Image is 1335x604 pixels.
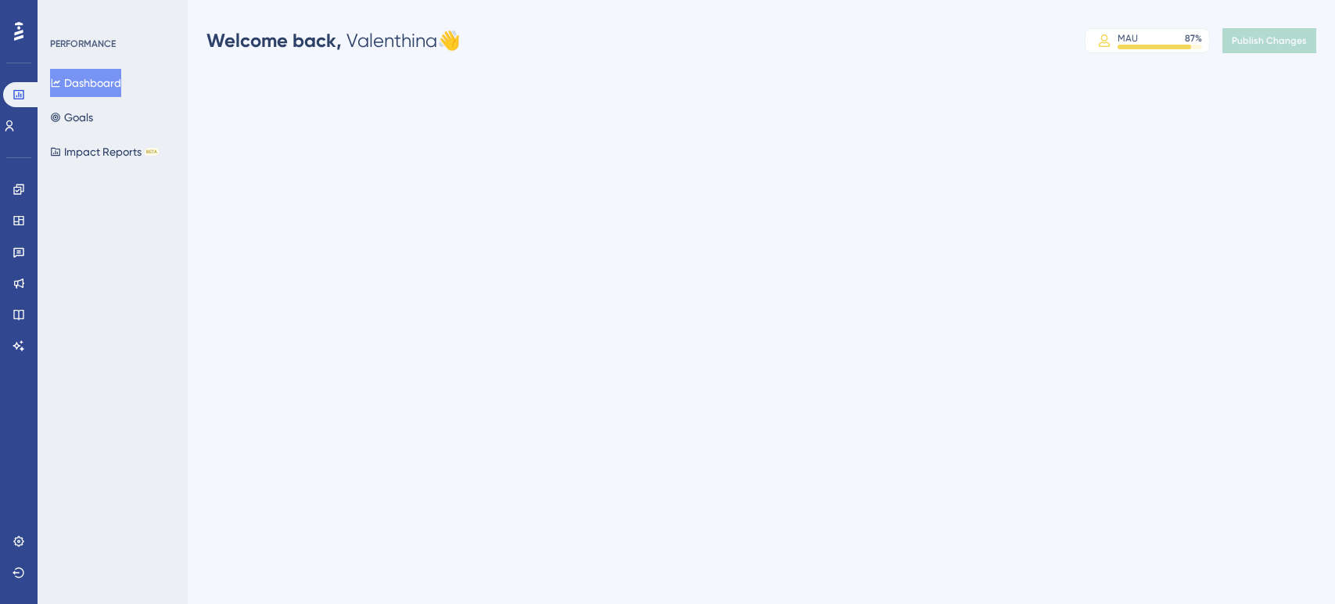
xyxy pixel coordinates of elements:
[206,29,342,52] span: Welcome back,
[145,148,159,156] div: BETA
[50,138,159,166] button: Impact ReportsBETA
[50,38,116,50] div: PERFORMANCE
[1185,32,1202,45] div: 87 %
[1118,32,1138,45] div: MAU
[1222,28,1316,53] button: Publish Changes
[50,103,93,131] button: Goals
[50,69,121,97] button: Dashboard
[1232,34,1307,47] span: Publish Changes
[206,28,461,53] div: Valenthina 👋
